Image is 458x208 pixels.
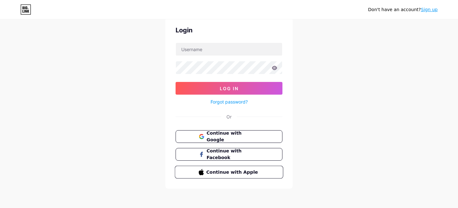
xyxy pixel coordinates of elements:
[176,43,282,56] input: Username
[176,166,282,178] a: Continue with Apple
[206,169,259,175] span: Continue with Apple
[176,82,282,95] button: Log In
[226,113,232,120] div: Or
[220,86,239,91] span: Log In
[211,98,248,105] a: Forgot password?
[368,6,438,13] div: Don't have an account?
[176,25,282,35] div: Login
[421,7,438,12] a: Sign up
[176,130,282,143] button: Continue with Google
[175,166,283,179] button: Continue with Apple
[207,148,259,161] span: Continue with Facebook
[176,148,282,161] button: Continue with Facebook
[207,130,259,143] span: Continue with Google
